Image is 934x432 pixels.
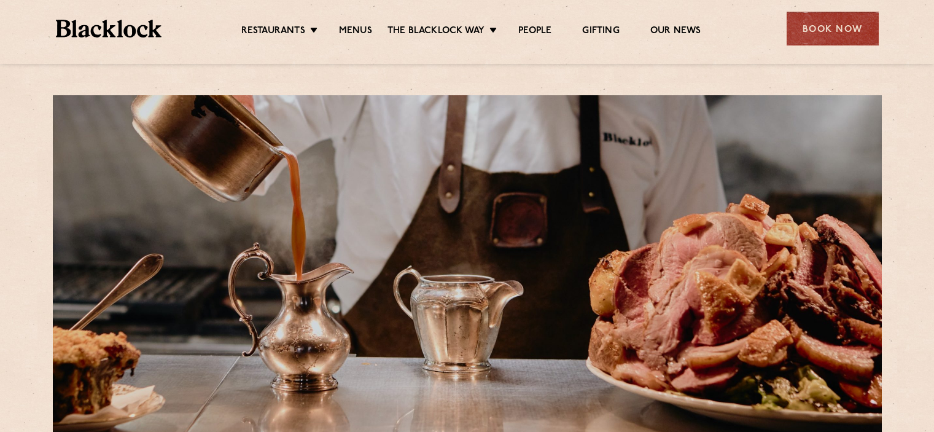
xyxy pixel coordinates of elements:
[518,25,551,39] a: People
[56,20,162,37] img: BL_Textured_Logo-footer-cropped.svg
[339,25,372,39] a: Menus
[650,25,701,39] a: Our News
[241,25,305,39] a: Restaurants
[582,25,619,39] a: Gifting
[787,12,879,45] div: Book Now
[387,25,485,39] a: The Blacklock Way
